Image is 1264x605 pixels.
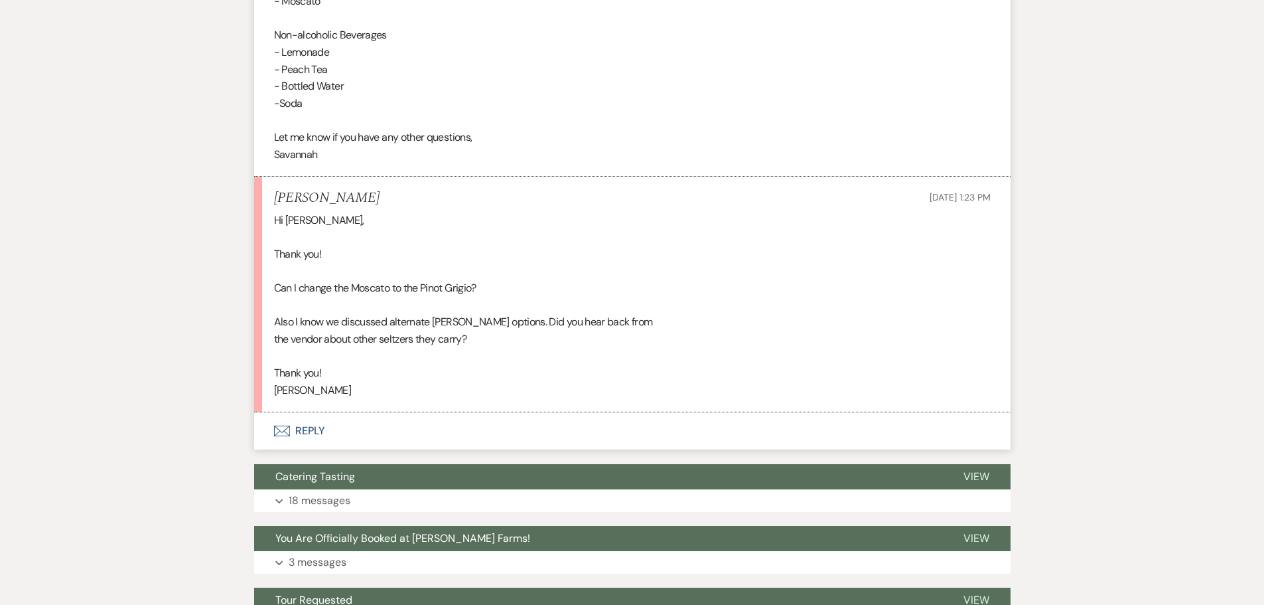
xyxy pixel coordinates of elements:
[930,191,990,203] span: [DATE] 1:23 PM
[275,531,530,545] span: You Are Officially Booked at [PERSON_NAME] Farms!
[289,492,350,509] p: 18 messages
[274,44,991,61] p: - Lemonade
[274,61,991,78] p: - Peach Tea
[274,212,991,399] div: Hi [PERSON_NAME], Thank you! Can I change the Moscato to the Pinot Grigio? Also I know we discuss...
[274,146,991,163] p: Savannah
[289,554,346,571] p: 3 messages
[274,129,991,146] p: Let me know if you have any other questions,
[274,95,991,112] p: -Soda
[254,551,1011,574] button: 3 messages
[274,190,380,207] h5: [PERSON_NAME]
[274,78,991,95] p: - Bottled Water
[275,470,355,483] span: Catering Tasting
[254,412,1011,450] button: Reply
[254,489,1011,512] button: 18 messages
[274,27,991,44] p: Non-alcoholic Beverages
[942,464,1011,489] button: View
[942,526,1011,551] button: View
[963,470,989,483] span: View
[254,464,942,489] button: Catering Tasting
[254,526,942,551] button: You Are Officially Booked at [PERSON_NAME] Farms!
[963,531,989,545] span: View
